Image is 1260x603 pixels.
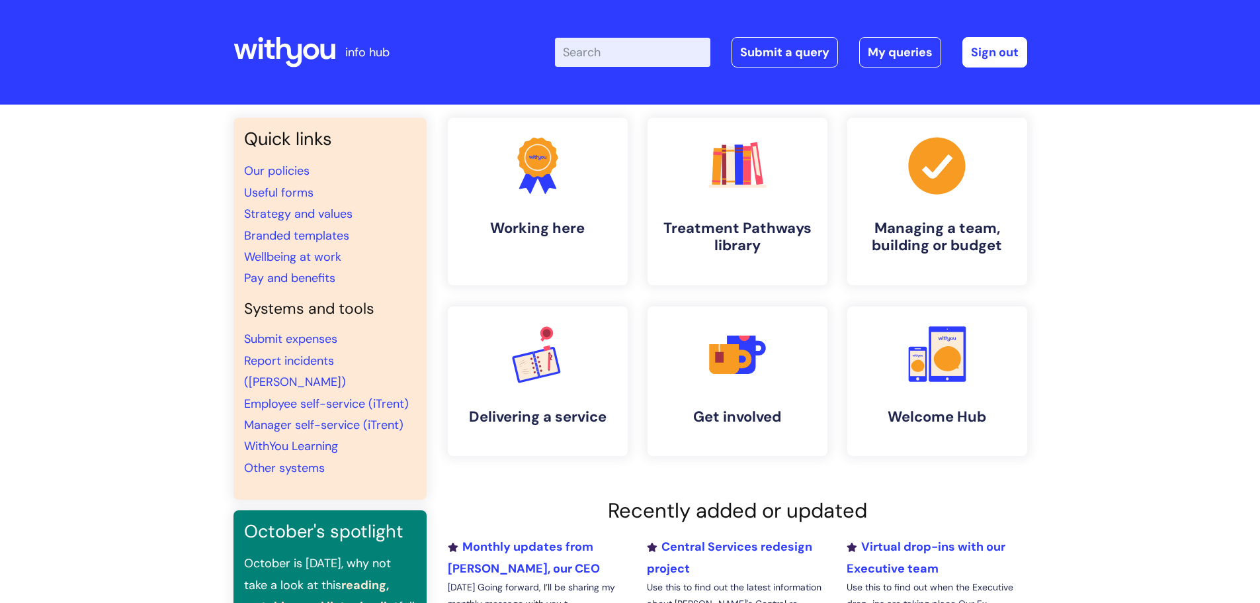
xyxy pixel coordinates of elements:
[847,306,1027,456] a: Welcome Hub
[244,331,337,347] a: Submit expenses
[244,353,346,390] a: Report incidents ([PERSON_NAME])
[847,539,1005,576] a: Virtual drop-ins with our Executive team
[647,539,812,576] a: Central Services redesign project
[244,521,416,542] h3: October's spotlight
[244,185,314,201] a: Useful forms
[858,408,1017,426] h4: Welcome Hub
[962,37,1027,68] a: Sign out
[858,220,1017,255] h4: Managing a team, building or budget
[648,118,827,285] a: Treatment Pathways library
[658,220,817,255] h4: Treatment Pathways library
[448,498,1027,523] h2: Recently added or updated
[244,417,403,433] a: Manager self-service (iTrent)
[458,408,617,426] h4: Delivering a service
[847,118,1027,285] a: Managing a team, building or budget
[244,206,353,222] a: Strategy and values
[658,408,817,426] h4: Get involved
[458,220,617,237] h4: Working here
[859,37,941,68] a: My queries
[244,163,310,179] a: Our policies
[555,38,710,67] input: Search
[244,228,349,244] a: Branded templates
[244,396,409,412] a: Employee self-service (iTrent)
[555,37,1027,68] div: | -
[244,438,338,454] a: WithYou Learning
[448,306,628,456] a: Delivering a service
[448,539,600,576] a: Monthly updates from [PERSON_NAME], our CEO
[244,249,341,265] a: Wellbeing at work
[244,300,416,318] h4: Systems and tools
[244,270,335,286] a: Pay and benefits
[244,460,325,476] a: Other systems
[448,118,628,285] a: Working here
[345,42,390,63] p: info hub
[648,306,827,456] a: Get involved
[732,37,838,68] a: Submit a query
[244,128,416,150] h3: Quick links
